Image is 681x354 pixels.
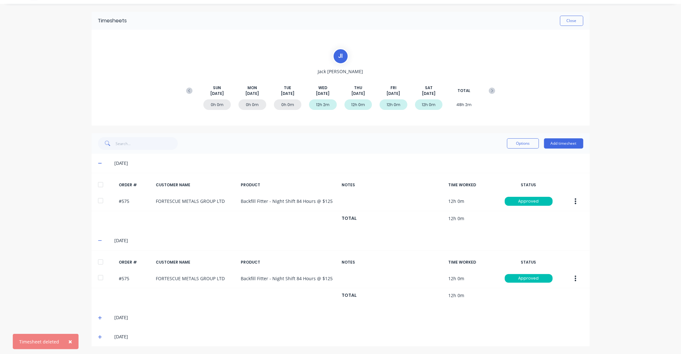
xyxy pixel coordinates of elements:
div: 0h 0m [238,99,266,110]
span: × [68,337,72,346]
div: ORDER # [119,182,151,188]
div: 0h 0m [203,99,231,110]
button: Approved [504,196,553,206]
span: [DATE] [387,91,400,96]
div: Approved [505,197,553,206]
div: STATUS [502,182,556,188]
div: 12h 0m [415,99,443,110]
div: 12h 0m [380,99,407,110]
button: Close [560,16,583,26]
span: [DATE] [281,91,294,96]
div: 48h 2m [450,99,478,110]
span: Jack [PERSON_NAME] [318,68,363,75]
div: PRODUCT [241,259,337,265]
div: TIME WORKED [449,182,496,188]
span: FRI [390,85,397,91]
span: MON [247,85,257,91]
div: [DATE] [114,160,583,167]
div: 0h 0m [274,99,302,110]
div: Timesheets [98,17,127,25]
div: [DATE] [114,314,583,321]
input: Search... [116,137,178,150]
button: Approved [504,274,553,283]
div: [DATE] [114,333,583,340]
div: J I [333,48,349,64]
div: ORDER # [119,259,151,265]
div: [DATE] [114,237,583,244]
span: [DATE] [246,91,259,96]
div: CUSTOMER NAME [156,182,236,188]
span: [DATE] [352,91,365,96]
div: 12h 2m [309,99,337,110]
div: NOTES [342,182,443,188]
button: Add timesheet [544,138,583,149]
div: 12h 0m [344,99,372,110]
div: TIME WORKED [449,259,496,265]
span: TUE [284,85,291,91]
span: WED [318,85,327,91]
div: STATUS [502,259,556,265]
button: Options [507,138,539,149]
div: NOTES [342,259,443,265]
span: SAT [425,85,433,91]
div: PRODUCT [241,182,337,188]
div: CUSTOMER NAME [156,259,236,265]
span: [DATE] [316,91,329,96]
span: TOTAL [458,88,470,94]
button: Close [62,334,79,349]
div: Timesheet deleted [19,338,59,345]
span: [DATE] [210,91,224,96]
span: [DATE] [422,91,435,96]
span: SUN [213,85,221,91]
span: THU [354,85,362,91]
